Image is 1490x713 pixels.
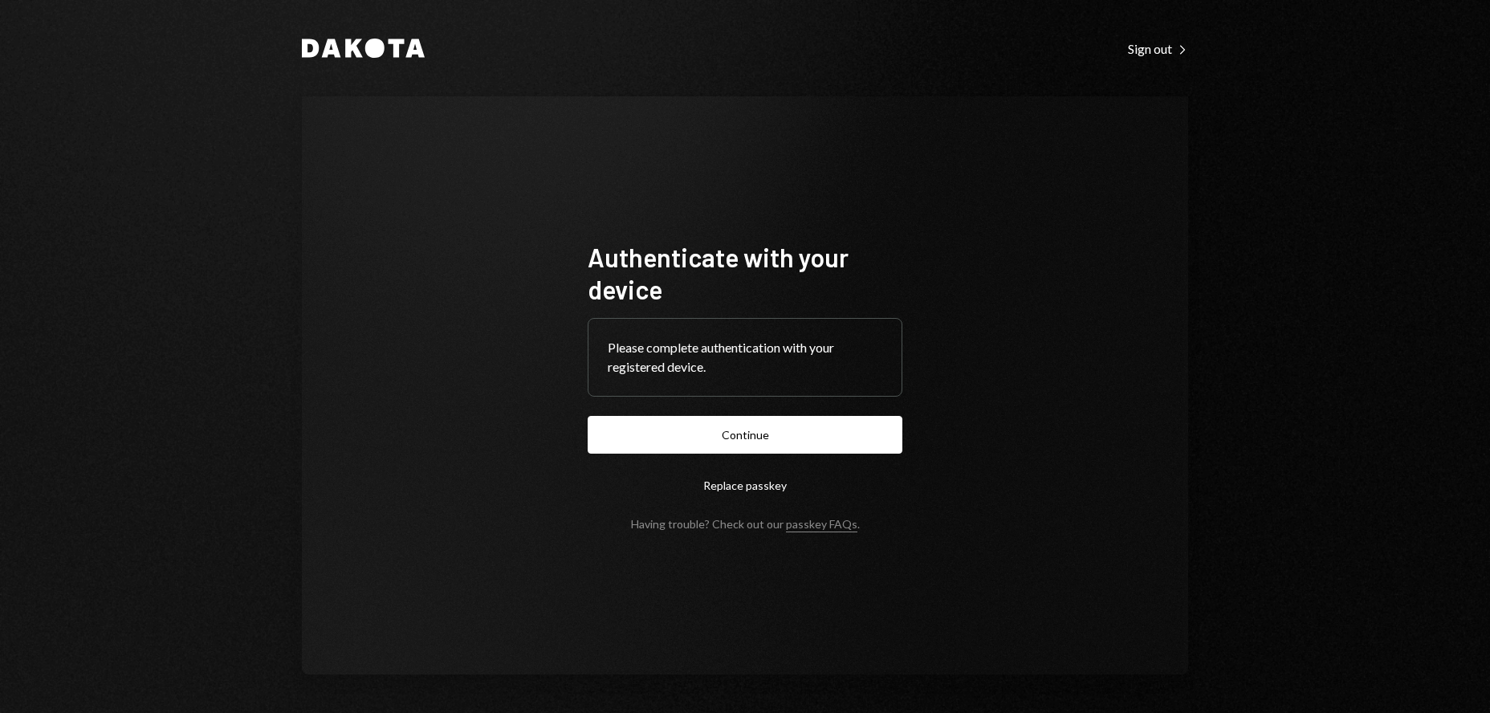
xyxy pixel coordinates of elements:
[1128,39,1188,57] a: Sign out
[588,416,902,454] button: Continue
[1128,41,1188,57] div: Sign out
[588,241,902,305] h1: Authenticate with your device
[608,338,882,377] div: Please complete authentication with your registered device.
[631,517,860,531] div: Having trouble? Check out our .
[786,517,857,532] a: passkey FAQs
[588,467,902,504] button: Replace passkey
